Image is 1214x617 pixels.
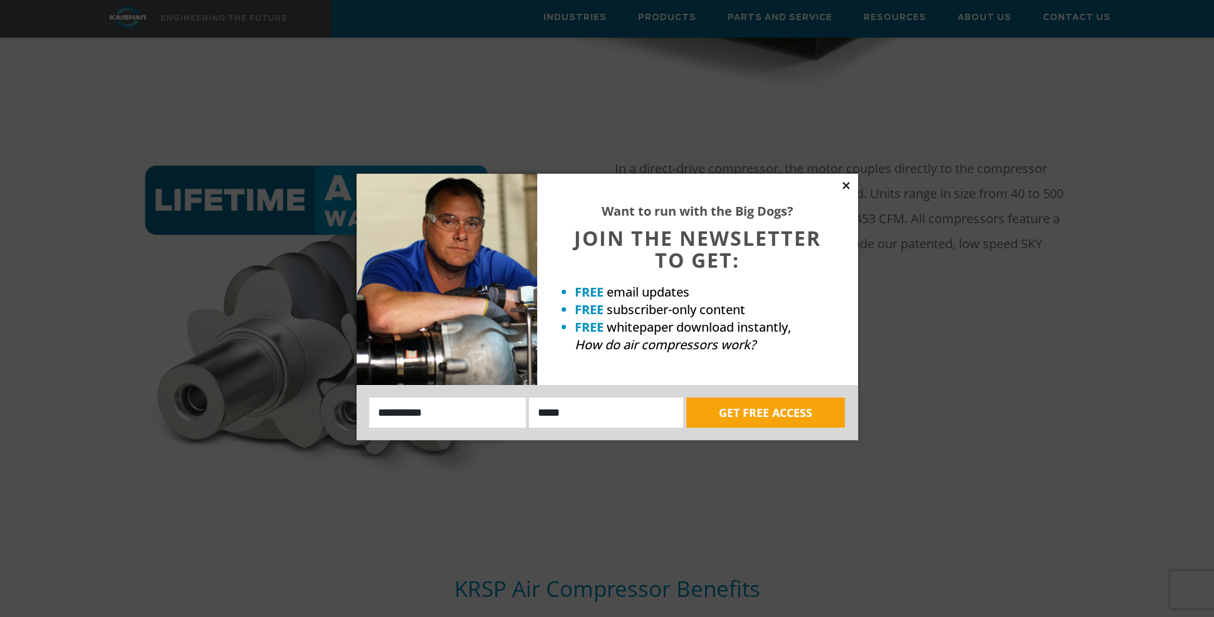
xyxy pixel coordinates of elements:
strong: FREE [575,283,604,300]
button: Close [840,180,852,191]
em: How do air compressors work? [575,336,756,353]
span: JOIN THE NEWSLETTER TO GET: [574,224,821,273]
input: Email [529,398,683,428]
span: subscriber-only content [607,301,745,318]
strong: Want to run with the Big Dogs? [602,203,793,219]
strong: FREE [575,319,604,335]
span: email updates [607,283,689,300]
button: GET FREE ACCESS [686,398,845,428]
strong: FREE [575,301,604,318]
span: whitepaper download instantly, [607,319,791,335]
input: Name: [369,398,526,428]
